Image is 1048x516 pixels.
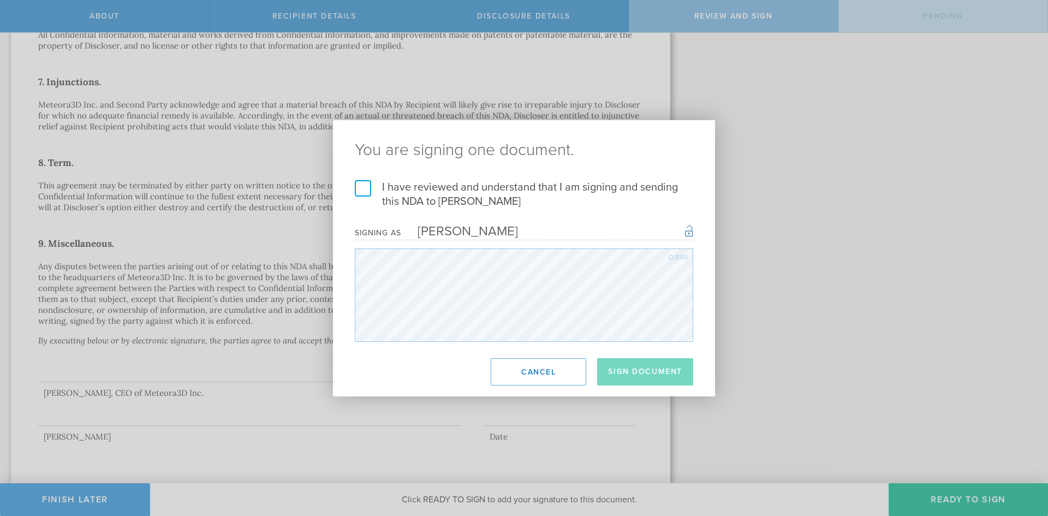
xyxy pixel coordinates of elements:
div: Signing as [355,228,401,238]
button: Sign Document [597,358,693,385]
div: [PERSON_NAME] [401,223,518,239]
ng-pluralize: You are signing one document. [355,142,693,158]
button: Cancel [491,358,586,385]
label: I have reviewed and understand that I am signing and sending this NDA to [PERSON_NAME] [355,180,693,209]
